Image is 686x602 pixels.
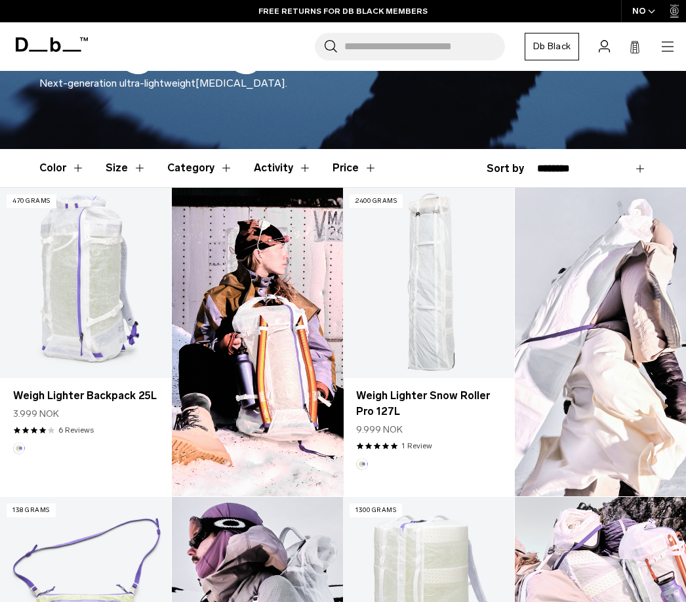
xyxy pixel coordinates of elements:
[39,77,195,89] span: Next-generation ultra-lightweight
[254,149,312,187] button: Toggle Filter
[350,194,403,208] p: 2400 grams
[7,194,56,208] p: 470 grams
[13,442,25,454] button: Aurora
[333,149,377,187] button: Toggle Price
[525,33,579,60] a: Db Black
[356,423,403,437] span: 9.999 NOK
[7,504,56,517] p: 138 grams
[343,188,514,377] a: Weigh Lighter Snow Roller Pro 127L
[58,424,94,436] a: 6 reviews
[258,5,428,17] a: FREE RETURNS FOR DB BLACK MEMBERS
[13,388,158,404] a: Weigh Lighter Backpack 25L
[356,458,368,470] button: Aurora
[13,407,59,421] span: 3.999 NOK
[106,149,146,187] button: Toggle Filter
[350,504,402,517] p: 1300 grams
[167,149,233,187] button: Toggle Filter
[401,440,432,452] a: 1 reviews
[172,188,344,496] img: Content block image
[195,77,287,89] span: [MEDICAL_DATA].
[39,149,85,187] button: Toggle Filter
[356,388,501,419] a: Weigh Lighter Snow Roller Pro 127L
